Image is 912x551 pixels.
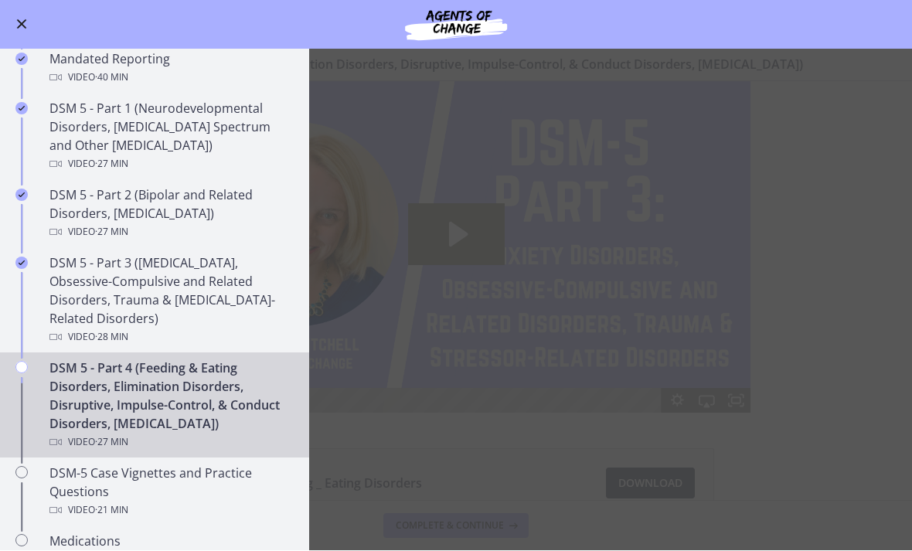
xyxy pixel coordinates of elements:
span: · 28 min [95,328,128,347]
div: Mandated Reporting [49,50,291,87]
div: DSM 5 - Part 4 (Feeding & Eating Disorders, Elimination Disorders, Disruptive, Impulse-Control, &... [49,359,291,452]
span: · 40 min [95,69,128,87]
div: Video [49,502,291,520]
span: · 27 min [95,223,128,242]
button: Airplay [692,307,721,332]
button: Enable menu [12,15,31,34]
span: · 27 min [95,155,128,174]
div: Video [49,328,291,347]
i: Completed [15,189,28,202]
button: Fullscreen [721,307,750,332]
div: Playbar [230,307,655,332]
div: DSM 5 - Part 2 (Bipolar and Related Disorders, [MEDICAL_DATA]) [49,186,291,242]
button: Play Video: cmsebl44lpnc72iv6u00.mp4 [408,122,505,184]
div: Video [49,69,291,87]
div: Video [49,223,291,242]
i: Completed [15,103,28,115]
div: Video [49,155,291,174]
img: Agents of Change [363,6,549,43]
div: DSM 5 - Part 3 ([MEDICAL_DATA], Obsessive-Compulsive and Related Disorders, Trauma & [MEDICAL_DAT... [49,254,291,347]
i: Completed [15,53,28,66]
span: · 27 min [95,434,128,452]
button: Play Video [162,307,191,332]
button: Show settings menu [662,307,692,332]
div: DSM 5 - Part 1 (Neurodevelopmental Disorders, [MEDICAL_DATA] Spectrum and Other [MEDICAL_DATA]) [49,100,291,174]
i: Completed [15,257,28,270]
div: DSM-5 Case Vignettes and Practice Questions [49,464,291,520]
div: Video [49,434,291,452]
span: · 21 min [95,502,128,520]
